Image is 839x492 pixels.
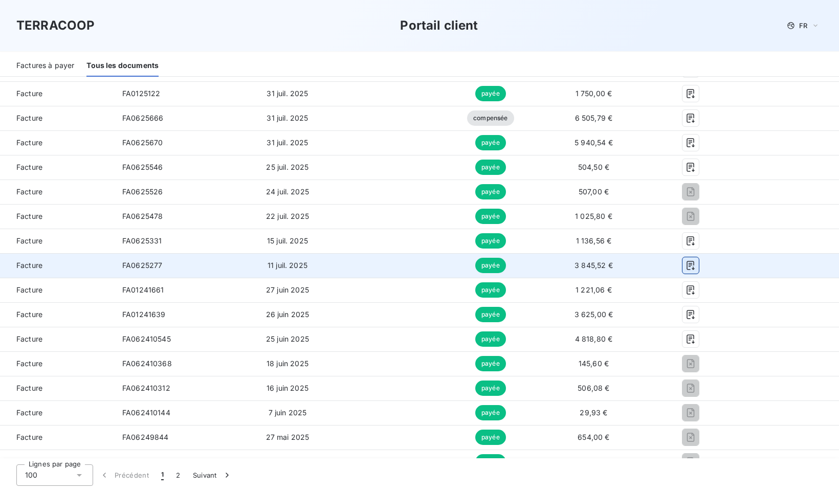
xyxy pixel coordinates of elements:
[8,457,106,467] span: Facture
[580,408,607,417] span: 29,93 €
[400,16,478,35] h3: Portail client
[122,408,170,417] span: FA062410144
[267,359,308,368] span: 18 juin 2025
[576,285,612,294] span: 1 221,06 €
[579,359,609,368] span: 145,60 €
[8,187,106,197] span: Facture
[8,285,106,295] span: Facture
[575,138,613,147] span: 5 940,54 €
[122,334,171,343] span: FA062410545
[266,334,309,343] span: 25 juin 2025
[475,331,506,347] span: payée
[170,464,186,486] button: 2
[475,307,506,322] span: payée
[122,212,163,220] span: FA0625478
[575,457,612,466] span: 1 849,45 €
[475,356,506,371] span: payée
[122,261,162,270] span: FA0625277
[122,433,169,441] span: FA06249844
[266,433,310,441] span: 27 mai 2025
[576,89,612,98] span: 1 750,00 €
[8,88,106,99] span: Facture
[155,464,170,486] button: 1
[8,211,106,221] span: Facture
[122,384,170,392] span: FA062410312
[266,163,308,171] span: 25 juil. 2025
[8,138,106,148] span: Facture
[268,261,307,270] span: 11 juil. 2025
[475,258,506,273] span: payée
[266,457,310,466] span: 28 avr. 2025
[122,89,160,98] span: FA0125122
[266,285,309,294] span: 27 juin 2025
[16,55,74,77] div: Factures à payer
[475,160,506,175] span: payée
[475,184,506,199] span: payée
[122,359,172,368] span: FA062410368
[93,464,155,486] button: Précédent
[475,405,506,420] span: payée
[575,310,613,319] span: 3 625,00 €
[475,86,506,101] span: payée
[122,310,166,319] span: FA01241639
[8,309,106,320] span: Facture
[475,430,506,445] span: payée
[269,408,307,417] span: 7 juin 2025
[122,236,162,245] span: FA0625331
[578,384,609,392] span: 506,08 €
[8,260,106,271] span: Facture
[267,138,308,147] span: 31 juil. 2025
[122,163,163,171] span: FA0625546
[475,209,506,224] span: payée
[266,187,309,196] span: 24 juil. 2025
[575,334,613,343] span: 4 818,80 €
[267,89,308,98] span: 31 juil. 2025
[122,457,169,466] span: FA06249030
[8,162,106,172] span: Facture
[267,384,308,392] span: 16 juin 2025
[578,163,609,171] span: 504,50 €
[161,470,164,480] span: 1
[475,282,506,298] span: payée
[266,310,310,319] span: 26 juin 2025
[575,212,612,220] span: 1 025,80 €
[8,408,106,418] span: Facture
[86,55,159,77] div: Tous les documents
[122,138,163,147] span: FA0625670
[8,113,106,123] span: Facture
[8,236,106,246] span: Facture
[267,236,308,245] span: 15 juil. 2025
[25,470,37,480] span: 100
[8,334,106,344] span: Facture
[122,187,163,196] span: FA0625526
[122,114,163,122] span: FA0625666
[187,464,238,486] button: Suivant
[475,135,506,150] span: payée
[575,114,613,122] span: 6 505,79 €
[475,454,506,469] span: payée
[8,383,106,393] span: Facture
[579,187,609,196] span: 507,00 €
[475,233,506,249] span: payée
[575,261,613,270] span: 3 845,52 €
[8,432,106,442] span: Facture
[475,381,506,396] span: payée
[799,21,807,30] span: FR
[266,212,309,220] span: 22 juil. 2025
[467,110,514,126] span: compensée
[267,114,308,122] span: 31 juil. 2025
[578,433,609,441] span: 654,00 €
[122,285,164,294] span: FA01241661
[576,236,612,245] span: 1 136,56 €
[16,16,95,35] h3: TERRACOOP
[8,359,106,369] span: Facture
